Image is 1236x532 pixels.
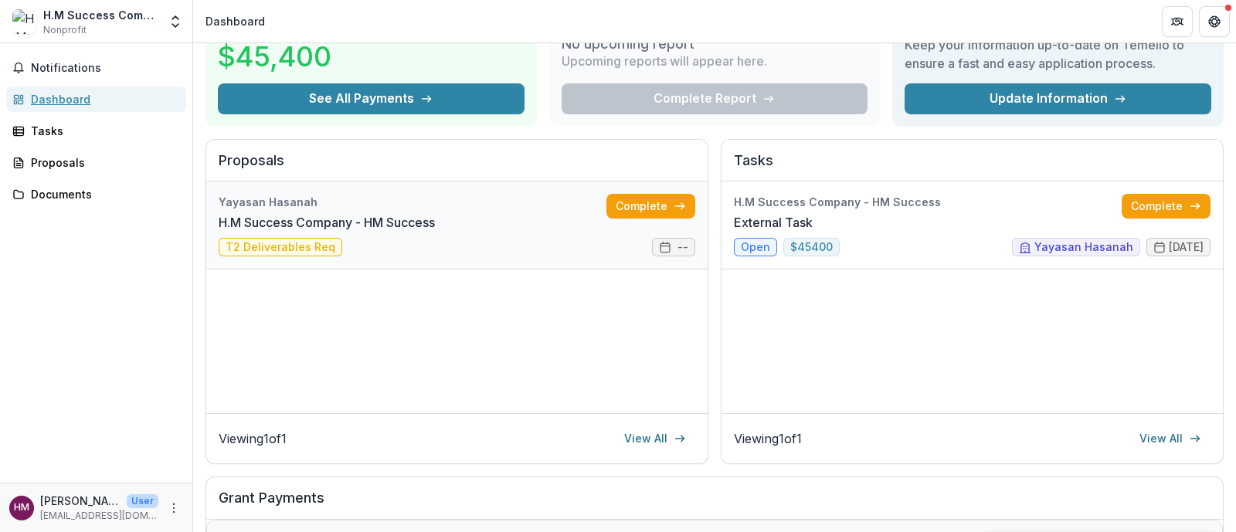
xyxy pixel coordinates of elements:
div: Dashboard [205,13,265,29]
button: More [165,499,183,517]
div: Documents [31,186,174,202]
button: Notifications [6,56,186,80]
a: View All [1130,426,1211,451]
button: Partners [1162,6,1193,37]
p: User [127,494,158,508]
div: Hamidah Binti Mokhtar [14,503,29,513]
a: Proposals [6,150,186,175]
a: Documents [6,181,186,207]
h3: No upcoming report [562,36,694,53]
span: Notifications [31,62,180,75]
h3: $45,400 [218,36,334,77]
div: Proposals [31,154,174,171]
a: Dashboard [6,86,186,112]
a: External Task [734,213,813,232]
p: Upcoming reports will appear here. [562,52,767,70]
a: Tasks [6,118,186,144]
a: H.M Success Company - HM Success [219,213,435,232]
h2: Proposals [219,152,695,181]
button: See All Payments [218,83,525,114]
p: Viewing 1 of 1 [219,429,287,448]
nav: breadcrumb [199,10,271,32]
p: [EMAIL_ADDRESS][DOMAIN_NAME] [40,509,158,523]
div: H.M Success Company [43,7,158,23]
a: View All [615,426,695,451]
p: [PERSON_NAME] [40,493,121,509]
a: Complete [606,194,695,219]
h2: Tasks [734,152,1211,181]
div: Tasks [31,123,174,139]
button: Open entity switcher [165,6,186,37]
h3: Keep your information up-to-date on Temelio to ensure a fast and easy application process. [905,36,1211,73]
button: Get Help [1199,6,1230,37]
h2: Grant Payments [219,490,1211,519]
div: Dashboard [31,91,174,107]
a: Update Information [905,83,1211,114]
img: H.M Success Company [12,9,37,34]
a: Complete [1122,194,1211,219]
span: Nonprofit [43,23,87,37]
p: Viewing 1 of 1 [734,429,802,448]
